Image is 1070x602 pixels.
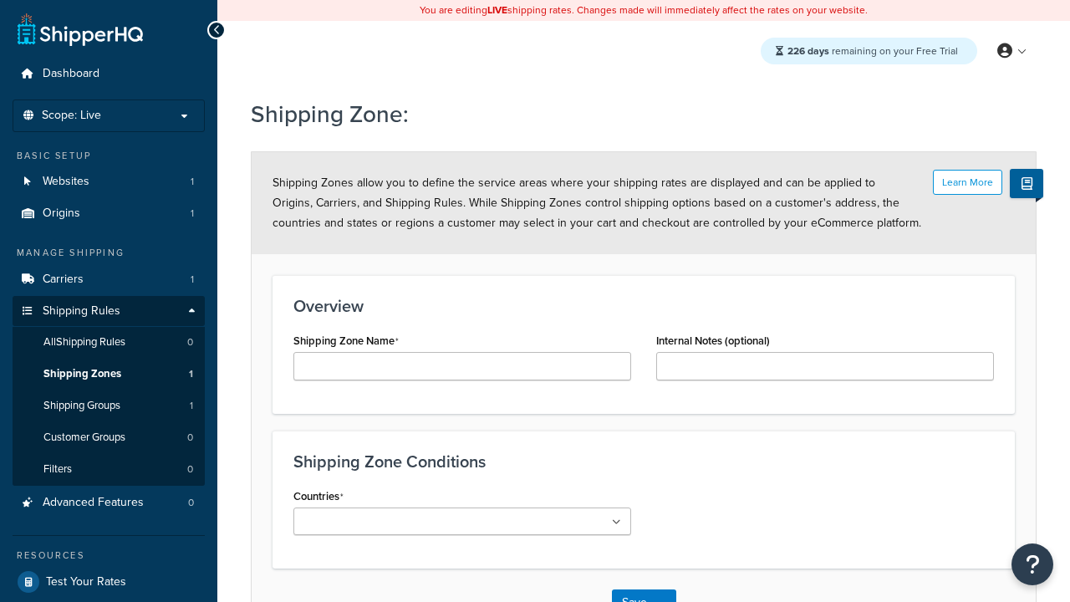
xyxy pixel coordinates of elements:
[43,273,84,287] span: Carriers
[13,422,205,453] a: Customer Groups0
[13,422,205,453] li: Customer Groups
[293,297,994,315] h3: Overview
[43,399,120,413] span: Shipping Groups
[43,431,125,445] span: Customer Groups
[1011,543,1053,585] button: Open Resource Center
[13,359,205,390] a: Shipping Zones1
[13,246,205,260] div: Manage Shipping
[13,567,205,597] a: Test Your Rates
[293,452,994,471] h3: Shipping Zone Conditions
[43,462,72,477] span: Filters
[13,390,205,421] a: Shipping Groups1
[190,399,193,413] span: 1
[43,67,99,81] span: Dashboard
[13,166,205,197] li: Websites
[13,548,205,563] div: Resources
[191,207,194,221] span: 1
[13,264,205,295] li: Carriers
[13,359,205,390] li: Shipping Zones
[13,487,205,518] a: Advanced Features0
[13,59,205,89] a: Dashboard
[43,367,121,381] span: Shipping Zones
[43,207,80,221] span: Origins
[13,327,205,358] a: AllShipping Rules0
[187,335,193,349] span: 0
[251,98,1016,130] h1: Shipping Zone:
[13,166,205,197] a: Websites1
[43,304,120,319] span: Shipping Rules
[191,273,194,287] span: 1
[13,264,205,295] a: Carriers1
[487,3,507,18] b: LIVE
[188,496,194,510] span: 0
[1010,169,1043,198] button: Show Help Docs
[191,175,194,189] span: 1
[13,390,205,421] li: Shipping Groups
[787,43,829,59] strong: 226 days
[293,490,344,503] label: Countries
[43,496,144,510] span: Advanced Features
[293,334,399,348] label: Shipping Zone Name
[187,431,193,445] span: 0
[13,296,205,327] a: Shipping Rules
[42,109,101,123] span: Scope: Live
[933,170,1002,195] button: Learn More
[189,367,193,381] span: 1
[273,174,921,232] span: Shipping Zones allow you to define the service areas where your shipping rates are displayed and ...
[13,454,205,485] a: Filters0
[13,149,205,163] div: Basic Setup
[46,575,126,589] span: Test Your Rates
[43,175,89,189] span: Websites
[187,462,193,477] span: 0
[13,296,205,487] li: Shipping Rules
[13,198,205,229] li: Origins
[13,198,205,229] a: Origins1
[43,335,125,349] span: All Shipping Rules
[787,43,958,59] span: remaining on your Free Trial
[13,487,205,518] li: Advanced Features
[656,334,770,347] label: Internal Notes (optional)
[13,454,205,485] li: Filters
